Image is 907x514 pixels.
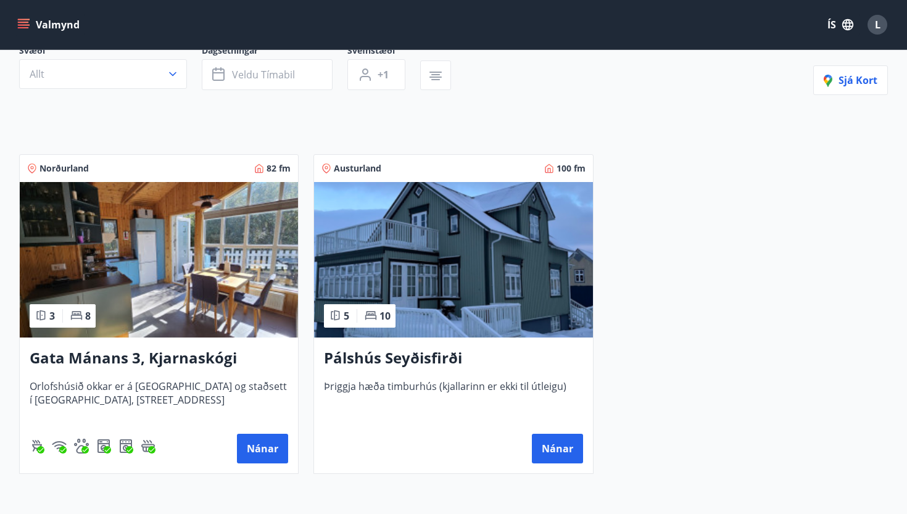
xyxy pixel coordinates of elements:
[19,59,187,89] button: Allt
[30,347,288,370] h3: Gata Mánans 3, Kjarnaskógi
[824,73,877,87] span: Sjá kort
[30,439,44,454] img: ZXjrS3QKesehq6nQAPjaRuRTI364z8ohTALB4wBr.svg
[821,14,860,36] button: ÍS
[141,439,155,454] div: Heitur pottur
[15,14,85,36] button: menu
[118,439,133,454] img: hddCLTAnxqFUMr1fxmbGG8zWilo2syolR0f9UjPn.svg
[347,59,405,90] button: +1
[532,434,583,463] button: Nánar
[118,439,133,454] div: Þurrkari
[74,439,89,454] div: Gæludýr
[863,10,892,39] button: L
[314,182,592,338] img: Paella dish
[30,439,44,454] div: Gasgrill
[344,309,349,323] span: 5
[202,44,347,59] span: Dagsetningar
[52,439,67,454] div: Þráðlaust net
[39,162,89,175] span: Norðurland
[237,434,288,463] button: Nánar
[813,65,888,95] button: Sjá kort
[347,44,420,59] span: Svefnstæði
[557,162,586,175] span: 100 fm
[96,439,111,454] img: Dl16BY4EX9PAW649lg1C3oBuIaAsR6QVDQBO2cTm.svg
[267,162,291,175] span: 82 fm
[85,309,91,323] span: 8
[232,68,295,81] span: Veldu tímabil
[379,309,391,323] span: 10
[20,182,298,338] img: Paella dish
[96,439,111,454] div: Þvottavél
[30,67,44,81] span: Allt
[334,162,381,175] span: Austurland
[324,379,582,420] span: Þriggja hæða timburhús (kjallarinn er ekki til útleigu)
[875,18,880,31] span: L
[49,309,55,323] span: 3
[52,439,67,454] img: HJRyFFsYp6qjeUYhR4dAD8CaCEsnIFYZ05miwXoh.svg
[19,44,202,59] span: Svæði
[141,439,155,454] img: h89QDIuHlAdpqTriuIvuEWkTH976fOgBEOOeu1mi.svg
[324,347,582,370] h3: Pálshús Seyðisfirði
[378,68,389,81] span: +1
[30,379,288,420] span: Orlofshúsið okkar er á [GEOGRAPHIC_DATA] og staðsett í [GEOGRAPHIC_DATA], [STREET_ADDRESS]
[74,439,89,454] img: pxcaIm5dSOV3FS4whs1soiYWTwFQvksT25a9J10C.svg
[202,59,333,90] button: Veldu tímabil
